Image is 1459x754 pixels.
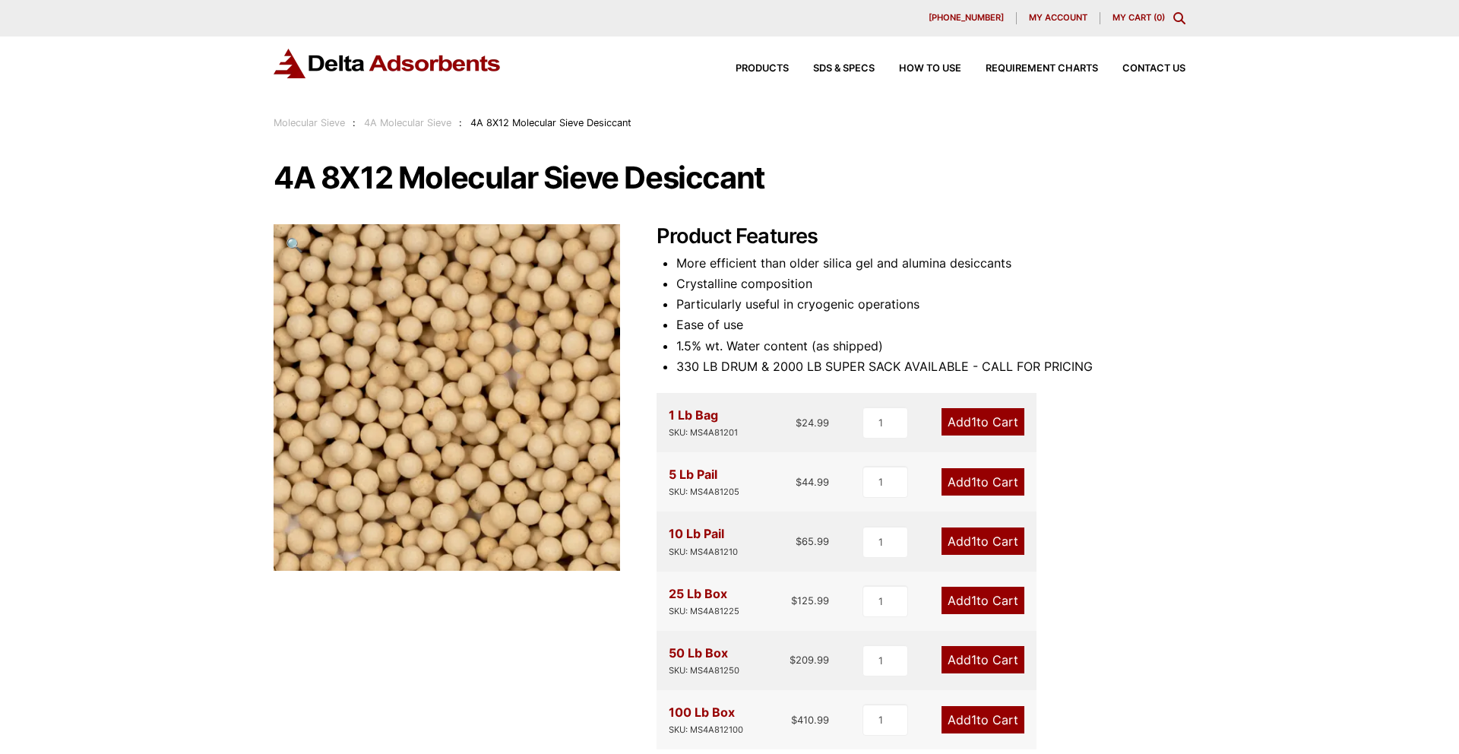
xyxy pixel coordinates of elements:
[711,64,789,74] a: Products
[813,64,875,74] span: SDS & SPECS
[274,224,315,266] a: View full-screen image gallery
[669,464,739,499] div: 5 Lb Pail
[790,654,829,666] bdi: 209.99
[669,643,739,678] div: 50 Lb Box
[791,714,797,726] span: $
[364,117,451,128] a: 4A Molecular Sieve
[274,117,345,128] a: Molecular Sieve
[286,236,303,253] span: 🔍
[971,474,976,489] span: 1
[971,712,976,727] span: 1
[1098,64,1185,74] a: Contact Us
[942,646,1024,673] a: Add1to Cart
[676,356,1185,377] li: 330 LB DRUM & 2000 LB SUPER SACK AVAILABLE - CALL FOR PRICING
[1173,12,1185,24] div: Toggle Modal Content
[1017,12,1100,24] a: My account
[942,587,1024,614] a: Add1to Cart
[274,388,620,404] a: 4A 8X12 Molecular Sieve Desiccant
[669,664,739,678] div: SKU: MS4A81250
[796,535,802,547] span: $
[676,315,1185,335] li: Ease of use
[669,485,739,499] div: SKU: MS4A81205
[1157,12,1162,23] span: 0
[942,527,1024,555] a: Add1to Cart
[791,594,829,607] bdi: 125.99
[916,12,1017,24] a: [PHONE_NUMBER]
[1029,14,1087,22] span: My account
[1122,64,1185,74] span: Contact Us
[353,117,356,128] span: :
[796,535,829,547] bdi: 65.99
[796,417,829,429] bdi: 24.99
[1112,12,1165,23] a: My Cart (0)
[796,476,802,488] span: $
[791,714,829,726] bdi: 410.99
[875,64,961,74] a: How to Use
[942,408,1024,436] a: Add1to Cart
[657,224,1185,249] h2: Product Features
[789,64,875,74] a: SDS & SPECS
[470,117,631,128] span: 4A 8X12 Molecular Sieve Desiccant
[986,64,1098,74] span: Requirement Charts
[942,706,1024,733] a: Add1to Cart
[676,336,1185,356] li: 1.5% wt. Water content (as shipped)
[790,654,796,666] span: $
[736,64,789,74] span: Products
[274,49,502,78] img: Delta Adsorbents
[669,584,739,619] div: 25 Lb Box
[971,652,976,667] span: 1
[971,534,976,549] span: 1
[899,64,961,74] span: How to Use
[796,417,802,429] span: $
[669,426,738,440] div: SKU: MS4A81201
[676,294,1185,315] li: Particularly useful in cryogenic operations
[971,593,976,608] span: 1
[274,224,620,571] img: 4A 8X12 Molecular Sieve Desiccant
[459,117,462,128] span: :
[796,476,829,488] bdi: 44.99
[971,414,976,429] span: 1
[929,14,1004,22] span: [PHONE_NUMBER]
[942,468,1024,496] a: Add1to Cart
[274,162,1185,194] h1: 4A 8X12 Molecular Sieve Desiccant
[669,723,743,737] div: SKU: MS4A812100
[669,545,738,559] div: SKU: MS4A81210
[791,594,797,607] span: $
[676,274,1185,294] li: Crystalline composition
[676,253,1185,274] li: More efficient than older silica gel and alumina desiccants
[961,64,1098,74] a: Requirement Charts
[669,702,743,737] div: 100 Lb Box
[669,524,738,559] div: 10 Lb Pail
[669,405,738,440] div: 1 Lb Bag
[669,604,739,619] div: SKU: MS4A81225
